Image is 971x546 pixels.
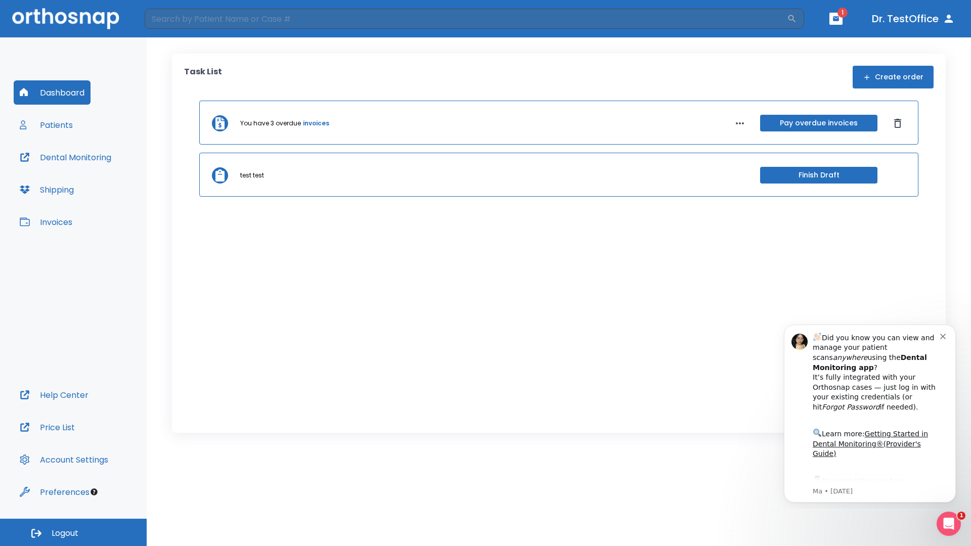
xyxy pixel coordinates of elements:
[853,66,934,88] button: Create order
[184,66,222,88] p: Task List
[12,8,119,29] img: Orthosnap
[14,210,78,234] button: Invoices
[760,115,877,131] button: Pay overdue invoices
[14,415,81,439] button: Price List
[769,315,971,509] iframe: Intercom notifications message
[868,10,959,28] button: Dr. TestOffice
[14,177,80,202] button: Shipping
[14,447,114,472] button: Account Settings
[760,167,877,184] button: Finish Draft
[90,487,99,496] div: Tooltip anchor
[240,119,301,128] p: You have 3 overdue
[52,528,78,539] span: Logout
[14,145,117,169] button: Dental Monitoring
[14,383,95,407] button: Help Center
[44,161,134,179] a: App Store
[240,171,264,180] p: test test
[44,159,171,210] div: Download the app: | ​ Let us know if you need help getting started!
[14,80,91,105] button: Dashboard
[14,480,96,504] button: Preferences
[171,16,180,24] button: Dismiss notification
[837,8,848,18] span: 1
[937,512,961,536] iframe: Intercom live chat
[303,119,329,128] a: invoices
[890,115,906,131] button: Dismiss
[145,9,787,29] input: Search by Patient Name or Case #
[957,512,965,520] span: 1
[44,171,171,180] p: Message from Ma, sent 4w ago
[14,113,79,137] button: Patients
